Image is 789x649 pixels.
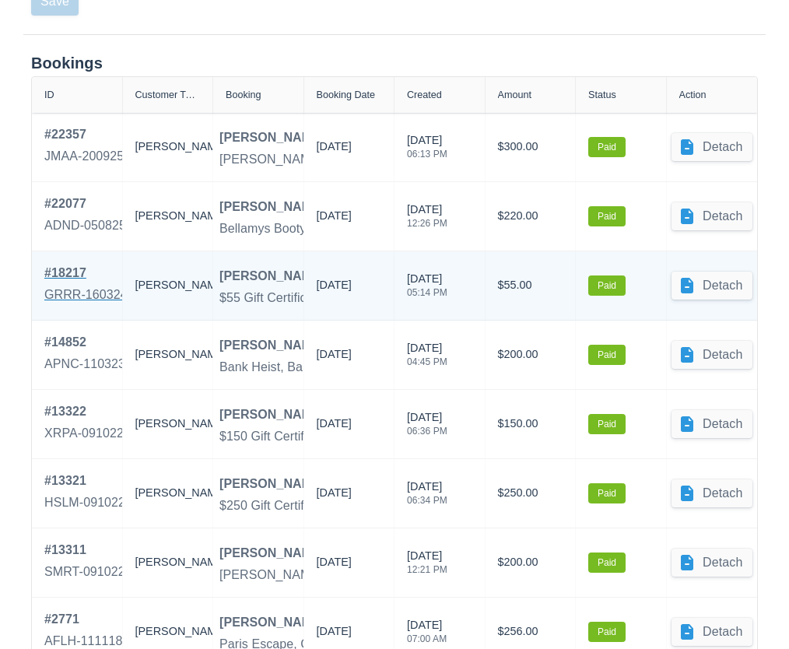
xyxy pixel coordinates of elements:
[407,288,447,297] div: 05:14 PM
[44,355,125,374] div: APNC-110323
[135,472,201,515] div: [PERSON_NAME]
[407,132,447,168] div: [DATE]
[498,195,563,238] div: $220.00
[672,133,752,161] button: Detach
[672,341,752,369] button: Detach
[219,150,409,169] div: [PERSON_NAME] Room Booking
[44,216,126,235] div: ADND-050825
[44,424,124,443] div: XRPA-091022
[317,416,352,439] div: [DATE]
[135,195,201,238] div: [PERSON_NAME]
[219,496,331,515] div: $250 Gift Certificate
[317,623,352,647] div: [DATE]
[498,402,563,446] div: $150.00
[588,622,626,642] label: Paid
[407,548,447,584] div: [DATE]
[672,549,752,577] button: Detach
[44,264,128,282] div: # 18217
[588,89,616,100] div: Status
[219,427,331,446] div: $150 Gift Certificate
[44,493,125,512] div: HSLM-091022
[44,402,124,446] a: #13322XRPA-091022
[44,195,126,213] div: # 22077
[44,472,125,515] a: #13321HSLM-091022
[219,198,324,216] div: [PERSON_NAME]
[407,271,447,307] div: [DATE]
[407,409,447,445] div: [DATE]
[219,289,324,307] div: $55 Gift Certificate
[672,479,752,507] button: Detach
[317,208,352,231] div: [DATE]
[219,128,324,147] div: [PERSON_NAME]
[219,219,485,238] div: Bellamys Booty, Bellamys Booty Room Booking
[226,89,261,100] div: Booking
[588,275,626,296] label: Paid
[135,264,201,307] div: [PERSON_NAME]
[135,89,201,100] div: Customer Type
[219,336,324,355] div: [PERSON_NAME]
[407,149,447,159] div: 06:13 PM
[317,89,376,100] div: Booking Date
[407,426,447,436] div: 06:36 PM
[219,613,324,632] div: [PERSON_NAME]
[219,405,324,424] div: [PERSON_NAME]
[672,272,752,300] button: Detach
[44,610,123,629] div: # 2771
[317,485,352,508] div: [DATE]
[135,541,201,584] div: [PERSON_NAME]
[135,402,201,446] div: [PERSON_NAME]
[407,479,447,514] div: [DATE]
[44,125,124,169] a: #22357JMAA-200925
[317,277,352,300] div: [DATE]
[317,554,352,577] div: [DATE]
[317,346,352,370] div: [DATE]
[44,195,126,238] a: #22077ADND-050825
[44,541,125,584] a: #13311SMRT-091022
[588,414,626,434] label: Paid
[407,219,447,228] div: 12:26 PM
[407,565,447,574] div: 12:21 PM
[44,333,125,352] div: # 14852
[588,483,626,503] label: Paid
[498,264,563,307] div: $55.00
[672,202,752,230] button: Detach
[672,618,752,646] button: Detach
[679,89,707,100] div: Action
[44,125,124,144] div: # 22357
[31,54,758,73] div: Bookings
[44,541,125,560] div: # 13311
[44,472,125,490] div: # 13321
[219,475,324,493] div: [PERSON_NAME]
[588,206,626,226] label: Paid
[219,544,324,563] div: [PERSON_NAME]
[407,202,447,237] div: [DATE]
[44,286,128,304] div: GRRR-160324
[588,553,626,573] label: Paid
[44,333,125,377] a: #14852APNC-110323
[135,333,201,377] div: [PERSON_NAME]
[407,340,447,376] div: [DATE]
[498,541,563,584] div: $200.00
[44,264,128,307] a: #18217GRRR-160324
[588,137,626,157] label: Paid
[44,89,54,100] div: ID
[407,496,447,505] div: 06:34 PM
[407,634,447,644] div: 07:00 AM
[317,139,352,162] div: [DATE]
[407,89,442,100] div: Created
[588,345,626,365] label: Paid
[219,358,434,377] div: Bank Heist, Bank Heist Room Booking
[407,357,447,367] div: 04:45 PM
[135,125,201,169] div: [PERSON_NAME]
[44,563,125,581] div: SMRT-091022
[219,267,324,286] div: [PERSON_NAME]
[672,410,752,438] button: Detach
[498,89,531,100] div: Amount
[498,333,563,377] div: $200.00
[44,147,124,166] div: JMAA-200925
[498,125,563,169] div: $300.00
[44,402,124,421] div: # 13322
[498,472,563,515] div: $250.00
